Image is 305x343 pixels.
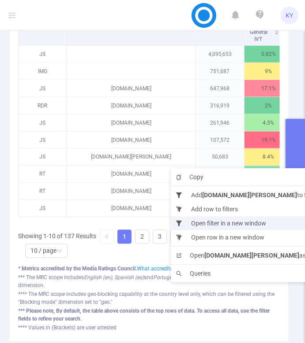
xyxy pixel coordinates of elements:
[19,149,67,166] p: JS
[67,114,196,131] p: [DOMAIN_NAME]
[204,252,299,259] b: [DOMAIN_NAME][PERSON_NAME]
[176,271,186,277] i: icon: search
[245,114,293,131] p: 4.5%
[18,291,280,306] div: **** The MRC scope includes geo-blocking capability at the country level only, which can be filte...
[67,166,196,183] p: [DOMAIN_NAME]
[202,192,297,199] b: [DOMAIN_NAME][PERSON_NAME]
[136,230,149,243] a: 2
[67,149,196,166] p: [DOMAIN_NAME][PERSON_NAME]
[286,7,294,24] span: KY
[19,166,67,183] p: RT
[196,149,244,166] p: 50,683
[100,230,114,244] li: Previous Page
[30,244,56,258] div: 10 / page
[18,266,137,272] b: * Metrics accredited by the Media Ratings Council.
[117,230,132,244] li: 1
[84,275,144,281] i: English (en), Spanish (es)
[19,80,67,97] p: JS
[67,132,196,148] p: [DOMAIN_NAME]
[19,183,67,200] p: RT
[67,97,196,114] p: [DOMAIN_NAME]
[176,270,211,277] span: Queries
[153,275,190,281] i: Portuguese (pt)
[196,97,244,114] p: 316,919
[196,132,244,148] p: 107,572
[18,230,96,244] li: Showing 1-10 of 137 Results
[245,63,293,80] p: 9%
[118,230,131,243] a: 1
[19,200,67,217] p: JS
[245,46,293,63] p: 0.82%
[176,175,186,180] i: icon: copy
[196,80,244,97] p: 647,968
[196,46,244,63] p: 4,095,653
[19,114,67,131] p: JS
[104,234,109,240] i: icon: left
[18,324,280,332] div: **** Values in (Brackets) are user attested
[67,183,196,200] p: [DOMAIN_NAME]
[245,149,293,166] p: 8.4%
[245,132,293,148] p: 19.1%
[137,266,203,272] a: What accreditation means?
[19,132,67,148] p: JS
[153,230,166,243] a: 3
[67,200,196,217] p: [DOMAIN_NAME]
[153,230,167,244] li: 3
[57,248,62,254] i: icon: down
[18,274,280,290] div: *** The MRC scope includes and , which you can filter in the language dimension.
[19,97,67,114] p: RDR
[67,80,196,97] p: [DOMAIN_NAME]
[275,31,279,34] i: icon: caret-down
[18,307,280,323] div: *** Please note, By default, the table above consists of the top rows of data. To access all data...
[245,80,293,97] p: 17.1%
[176,173,203,181] span: Copy
[196,63,244,80] p: 751,687
[245,97,293,114] p: 2%
[196,114,244,131] p: 261,946
[19,46,67,63] p: JS
[274,28,279,33] div: Sort
[250,22,268,42] span: Total General IVT
[19,63,67,80] p: IMG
